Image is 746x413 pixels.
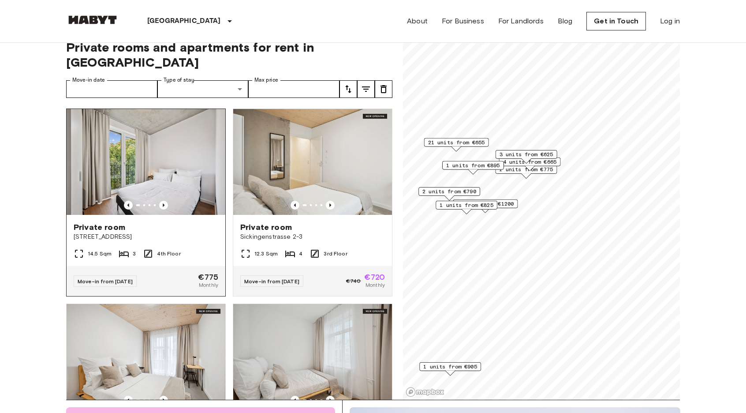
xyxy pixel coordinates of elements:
[198,273,218,281] span: €775
[499,158,561,171] div: Map marker
[440,201,493,209] span: 1 units from €825
[67,304,225,410] img: Marketing picture of unit DE-01-477-035-03
[66,40,392,70] span: Private rooms and apartments for rent in [GEOGRAPHIC_DATA]
[324,250,347,258] span: 3rd Floor
[436,201,497,214] div: Map marker
[157,250,180,258] span: 4th Floor
[66,15,119,24] img: Habyt
[159,201,168,210] button: Previous image
[558,16,573,26] a: Blog
[291,396,299,405] button: Previous image
[164,76,194,84] label: Type of stay
[418,187,480,201] div: Map marker
[495,165,557,179] div: Map marker
[133,250,136,258] span: 3
[446,161,500,169] span: 1 units from €895
[159,396,168,405] button: Previous image
[339,80,357,98] button: tune
[406,387,444,397] a: Mapbox logo
[88,250,112,258] span: 14.5 Sqm
[233,109,392,215] img: Marketing picture of unit DE-01-477-042-03
[498,16,544,26] a: For Landlords
[147,16,221,26] p: [GEOGRAPHIC_DATA]
[346,277,361,285] span: €740
[500,150,553,158] span: 3 units from €625
[442,16,484,26] a: For Business
[428,139,485,146] span: 21 units from €655
[496,150,557,164] div: Map marker
[72,76,105,84] label: Move-in date
[366,281,385,289] span: Monthly
[67,109,225,215] img: Marketing picture of unit DE-01-259-018-03Q
[499,165,553,173] span: 1 units from €775
[254,76,278,84] label: Max price
[78,278,133,285] span: Move-in from [DATE]
[74,222,125,233] span: Private room
[407,16,428,26] a: About
[586,12,646,30] a: Get in Touch
[503,158,557,166] span: 4 units from €665
[419,362,481,376] div: Map marker
[124,396,133,405] button: Previous image
[457,200,514,208] span: 1 units from €1200
[240,222,292,233] span: Private room
[66,80,157,98] input: Choose date
[233,304,392,410] img: Marketing picture of unit DE-01-477-066-03
[424,138,489,152] div: Map marker
[364,273,385,281] span: €720
[199,281,218,289] span: Monthly
[66,109,226,297] a: Marketing picture of unit DE-01-259-018-03QPrevious imagePrevious imagePrivate room[STREET_ADDRES...
[233,109,392,297] a: Marketing picture of unit DE-01-477-042-03Previous imagePrevious imagePrivate roomSickingenstrass...
[74,233,218,241] span: [STREET_ADDRESS]
[422,188,476,195] span: 2 units from €790
[240,233,385,241] span: Sickingenstrasse 2-3
[254,250,278,258] span: 12.3 Sqm
[375,80,392,98] button: tune
[299,250,302,258] span: 4
[442,161,504,175] div: Map marker
[326,201,335,210] button: Previous image
[326,396,335,405] button: Previous image
[660,16,680,26] a: Log in
[453,199,518,213] div: Map marker
[244,278,299,285] span: Move-in from [DATE]
[423,363,477,371] span: 1 units from €905
[357,80,375,98] button: tune
[124,201,133,210] button: Previous image
[291,201,299,210] button: Previous image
